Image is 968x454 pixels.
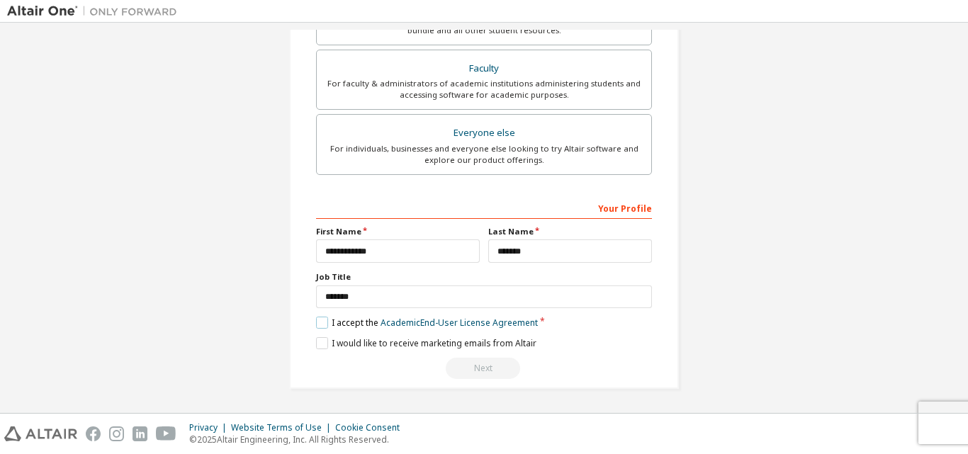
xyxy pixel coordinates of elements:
[316,317,538,329] label: I accept the
[325,123,643,143] div: Everyone else
[381,317,538,329] a: Academic End-User License Agreement
[109,426,124,441] img: instagram.svg
[189,422,231,433] div: Privacy
[488,226,652,237] label: Last Name
[325,78,643,101] div: For faculty & administrators of academic institutions administering students and accessing softwa...
[325,143,643,166] div: For individuals, businesses and everyone else looking to try Altair software and explore our prod...
[86,426,101,441] img: facebook.svg
[133,426,147,441] img: linkedin.svg
[231,422,335,433] div: Website Terms of Use
[156,426,176,441] img: youtube.svg
[316,196,652,219] div: Your Profile
[316,271,652,283] label: Job Title
[4,426,77,441] img: altair_logo.svg
[316,358,652,379] div: Read and acccept EULA to continue
[335,422,408,433] div: Cookie Consent
[189,433,408,446] p: © 2025 Altair Engineering, Inc. All Rights Reserved.
[316,337,536,349] label: I would like to receive marketing emails from Altair
[316,226,480,237] label: First Name
[7,4,184,18] img: Altair One
[325,59,643,79] div: Faculty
